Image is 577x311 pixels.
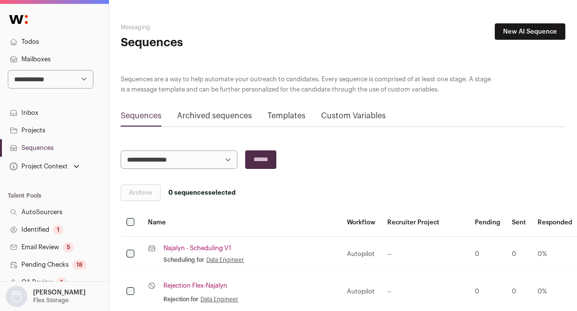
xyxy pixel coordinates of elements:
img: nopic.png [6,286,27,307]
td: 0 [469,237,506,272]
a: Archived sequences [177,112,252,120]
a: Templates [268,112,306,120]
button: Open dropdown [8,160,81,173]
div: Sequences are a way to help automate your outreach to candidates. Every sequence is comprised of ... [121,74,494,94]
a: Rejection Flex-Najalyn [163,282,227,290]
button: Open dropdown [4,286,88,307]
img: Wellfound [4,10,33,29]
th: Pending [469,209,506,237]
td: 0 [506,237,532,272]
div: 1 [56,277,67,287]
a: Data Engineer [206,256,244,264]
a: Sequences [121,112,162,120]
a: New AI Sequence [495,23,565,40]
h1: Sequences [121,35,269,51]
h2: Messaging [121,23,269,31]
div: 18 [72,260,87,270]
a: Data Engineer [200,295,238,303]
a: Najalyn - Scheduling V1 [163,244,231,252]
p: [PERSON_NAME] [33,289,86,296]
span: Scheduling for [163,256,204,264]
th: Sent [506,209,532,237]
div: 5 [63,242,74,252]
td: -- [381,237,469,272]
div: Project Context [8,163,68,170]
th: Recruiter Project [381,209,469,237]
td: Autopilot [341,237,381,272]
p: Flex Storage [33,296,69,304]
th: Name [142,209,341,237]
div: 1 [53,225,63,235]
span: Rejection for [163,295,198,303]
span: selected [168,189,235,197]
span: 0 sequences [168,189,208,196]
a: Custom Variables [321,112,386,120]
th: Workflow [341,209,381,237]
